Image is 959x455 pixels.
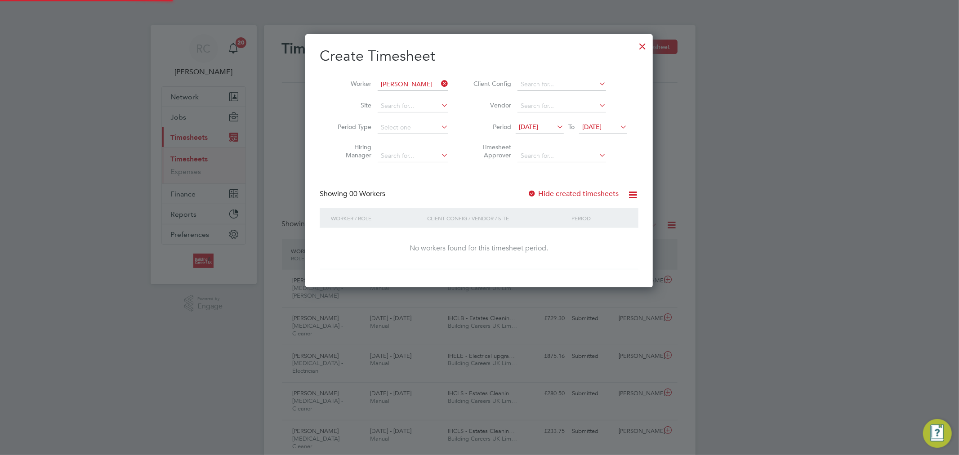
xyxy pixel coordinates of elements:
span: To [566,121,577,133]
input: Search for... [517,150,606,162]
span: 00 Workers [349,189,385,198]
div: Showing [320,189,387,199]
label: Site [331,101,371,109]
label: Hiring Manager [331,143,371,159]
div: Worker / Role [329,208,425,228]
label: Client Config [471,80,511,88]
label: Period [471,123,511,131]
label: Vendor [471,101,511,109]
label: Timesheet Approver [471,143,511,159]
div: Client Config / Vendor / Site [425,208,569,228]
input: Search for... [378,78,448,91]
div: Period [569,208,629,228]
label: Worker [331,80,371,88]
label: Period Type [331,123,371,131]
label: Hide created timesheets [527,189,619,198]
button: Engage Resource Center [923,419,952,448]
span: [DATE] [519,123,538,131]
input: Search for... [517,100,606,112]
input: Select one [378,121,448,134]
input: Search for... [378,150,448,162]
div: No workers found for this timesheet period. [329,244,629,253]
input: Search for... [517,78,606,91]
span: [DATE] [582,123,602,131]
h2: Create Timesheet [320,47,638,66]
input: Search for... [378,100,448,112]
